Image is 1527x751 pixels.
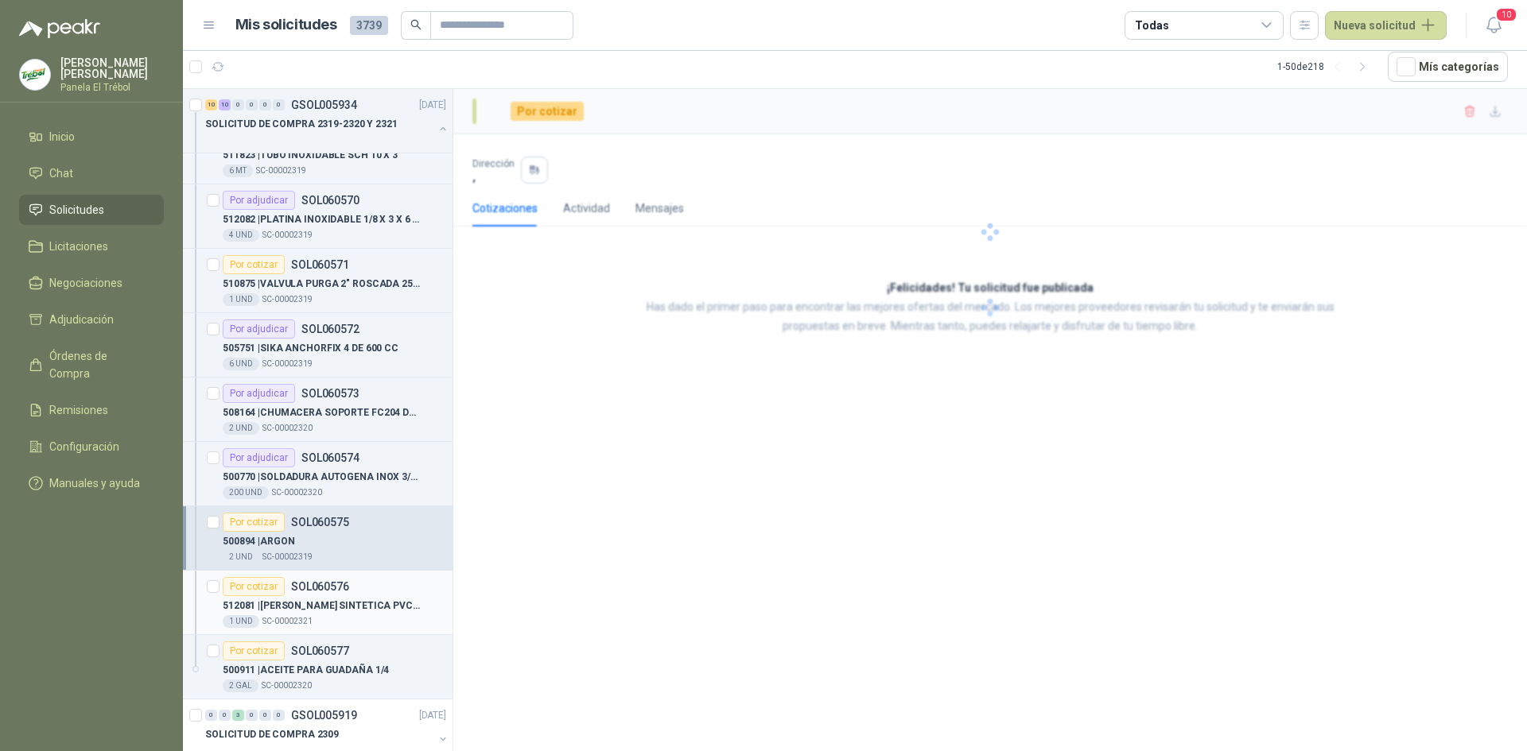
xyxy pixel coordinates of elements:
[1325,11,1447,40] button: Nueva solicitud
[19,395,164,425] a: Remisiones
[223,598,421,614] p: 512081 | [PERSON_NAME] SINTETICA PVC 3.2[PERSON_NAME]
[19,341,164,389] a: Órdenes de Compra
[291,710,357,721] p: GSOL005919
[49,438,119,455] span: Configuración
[223,384,295,403] div: Por adjudicar
[291,645,349,656] p: SOL060577
[262,358,313,370] p: SC-00002319
[223,534,294,549] p: 500894 | ARGON
[410,19,422,30] span: search
[262,229,313,242] p: SC-00002319
[223,513,285,532] div: Por cotizar
[301,388,359,399] p: SOL060573
[205,710,217,721] div: 0
[291,99,357,110] p: GSOL005934
[1495,7,1517,22] span: 10
[60,83,164,92] p: Panela El Trébol
[291,259,349,270] p: SOL060571
[223,229,259,242] div: 4 UND
[301,323,359,335] p: SOL060572
[219,99,231,110] div: 10
[183,249,453,313] a: Por cotizarSOL060571510875 |VALVULA PURGA 2" ROSCADA 250PSI1 UNDSC-00002319
[223,191,295,210] div: Por adjudicar
[223,165,253,177] div: 6 MT
[49,165,73,182] span: Chat
[223,663,389,678] p: 500911 | ACEITE PARA GUADAÑA 1/4
[49,311,114,328] span: Adjudicación
[19,122,164,152] a: Inicio
[183,506,453,571] a: Por cotizarSOL060575500894 |ARGON2 UNDSC-00002319
[49,201,104,219] span: Solicitudes
[223,277,421,292] p: 510875 | VALVULA PURGA 2" ROSCADA 250PSI
[235,14,337,37] h1: Mis solicitudes
[419,708,446,723] p: [DATE]
[19,468,164,498] a: Manuales y ayuda
[205,95,449,146] a: 10 10 0 0 0 0 GSOL005934[DATE] SOLICITUD DE COMPRA 2319-2320 Y 2321
[1135,17,1168,34] div: Todas
[223,293,259,306] div: 1 UND
[291,517,349,528] p: SOL060575
[262,551,313,563] p: SC-00002319
[223,341,398,356] p: 505751 | SIKA ANCHORFIX 4 DE 600 CC
[273,710,285,721] div: 0
[273,99,285,110] div: 0
[183,313,453,377] a: Por adjudicarSOL060572505751 |SIKA ANCHORFIX 4 DE 600 CC6 UNDSC-00002319
[19,304,164,335] a: Adjudicación
[183,571,453,635] a: Por cotizarSOL060576512081 |[PERSON_NAME] SINTETICA PVC 3.2[PERSON_NAME]1 UNDSC-00002321
[223,679,258,692] div: 2 GAL
[19,195,164,225] a: Solicitudes
[262,422,313,435] p: SC-00002320
[49,474,140,492] span: Manuales y ayuda
[223,358,259,370] div: 6 UND
[1277,54,1375,79] div: 1 - 50 de 218
[223,577,285,596] div: Por cotizar
[262,679,312,692] p: SC-00002320
[49,128,75,145] span: Inicio
[205,99,217,110] div: 10
[1388,52,1508,82] button: Mís categorías
[223,641,285,660] div: Por cotizar
[49,347,149,382] span: Órdenes de Compra
[232,99,244,110] div: 0
[350,16,388,35] span: 3739
[19,432,164,462] a: Configuración
[223,470,421,485] p: 500770 | SOLDADURA AUTOGENA INOX 3/32
[19,158,164,188] a: Chat
[419,98,446,113] p: [DATE]
[205,727,339,742] p: SOLICITUD DE COMPRA 2309
[19,19,100,38] img: Logo peakr
[301,195,359,206] p: SOL060570
[183,377,453,442] a: Por adjudicarSOL060573508164 |CHUMACERA SOPORTE FC204 DE 20MM 4 HUECO2 UNDSC-00002320
[183,635,453,699] a: Por cotizarSOL060577500911 |ACEITE PARA GUADAÑA 1/42 GALSC-00002320
[223,319,295,339] div: Por adjudicar
[19,231,164,261] a: Licitaciones
[60,57,164,79] p: [PERSON_NAME] [PERSON_NAME]
[246,710,258,721] div: 0
[262,615,313,628] p: SC-00002321
[223,486,269,499] div: 200 UND
[232,710,244,721] div: 3
[272,486,322,499] p: SC-00002320
[223,405,421,420] p: 508164 | CHUMACERA SOPORTE FC204 DE 20MM 4 HUECO
[49,401,108,419] span: Remisiones
[223,148,402,163] p: 511823 | TUBO INOXIDABLE SCH 10 X 3"
[223,422,259,435] div: 2 UND
[1479,11,1508,40] button: 10
[246,99,258,110] div: 0
[49,274,122,292] span: Negociaciones
[291,581,349,592] p: SOL060576
[49,238,108,255] span: Licitaciones
[183,442,453,506] a: Por adjudicarSOL060574500770 |SOLDADURA AUTOGENA INOX 3/32200 UNDSC-00002320
[223,255,285,274] div: Por cotizar
[301,452,359,463] p: SOL060574
[205,117,398,132] p: SOLICITUD DE COMPRA 2319-2320 Y 2321
[19,268,164,298] a: Negociaciones
[223,551,259,563] div: 2 UND
[223,212,421,227] p: 512082 | PLATINA INOXIDABLE 1/8 X 3 X 6 MT
[256,165,306,177] p: SC-00002319
[259,710,271,721] div: 0
[223,615,259,628] div: 1 UND
[219,710,231,721] div: 0
[262,293,313,306] p: SC-00002319
[259,99,271,110] div: 0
